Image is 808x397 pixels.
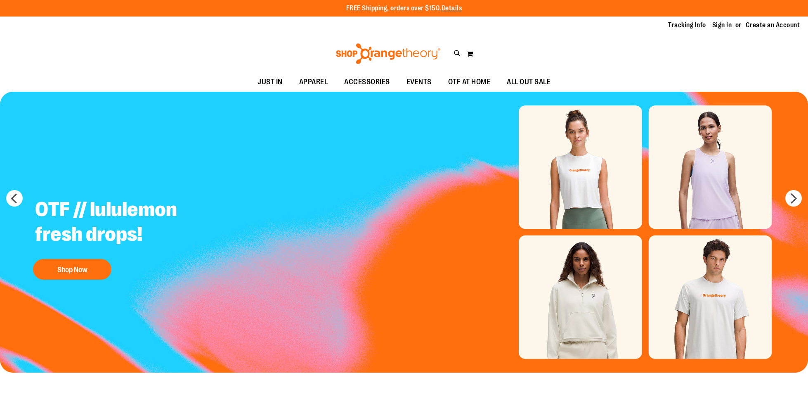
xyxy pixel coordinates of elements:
[33,259,111,280] button: Shop Now
[406,73,432,91] span: EVENTS
[442,5,462,12] a: Details
[29,191,234,284] a: OTF // lululemon fresh drops! Shop Now
[29,191,234,255] h2: OTF // lululemon fresh drops!
[668,21,706,30] a: Tracking Info
[6,190,23,207] button: prev
[335,43,442,64] img: Shop Orangetheory
[785,190,802,207] button: next
[258,73,283,91] span: JUST IN
[299,73,328,91] span: APPAREL
[746,21,800,30] a: Create an Account
[344,73,390,91] span: ACCESSORIES
[712,21,732,30] a: Sign In
[507,73,550,91] span: ALL OUT SALE
[448,73,491,91] span: OTF AT HOME
[346,4,462,13] p: FREE Shipping, orders over $150.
